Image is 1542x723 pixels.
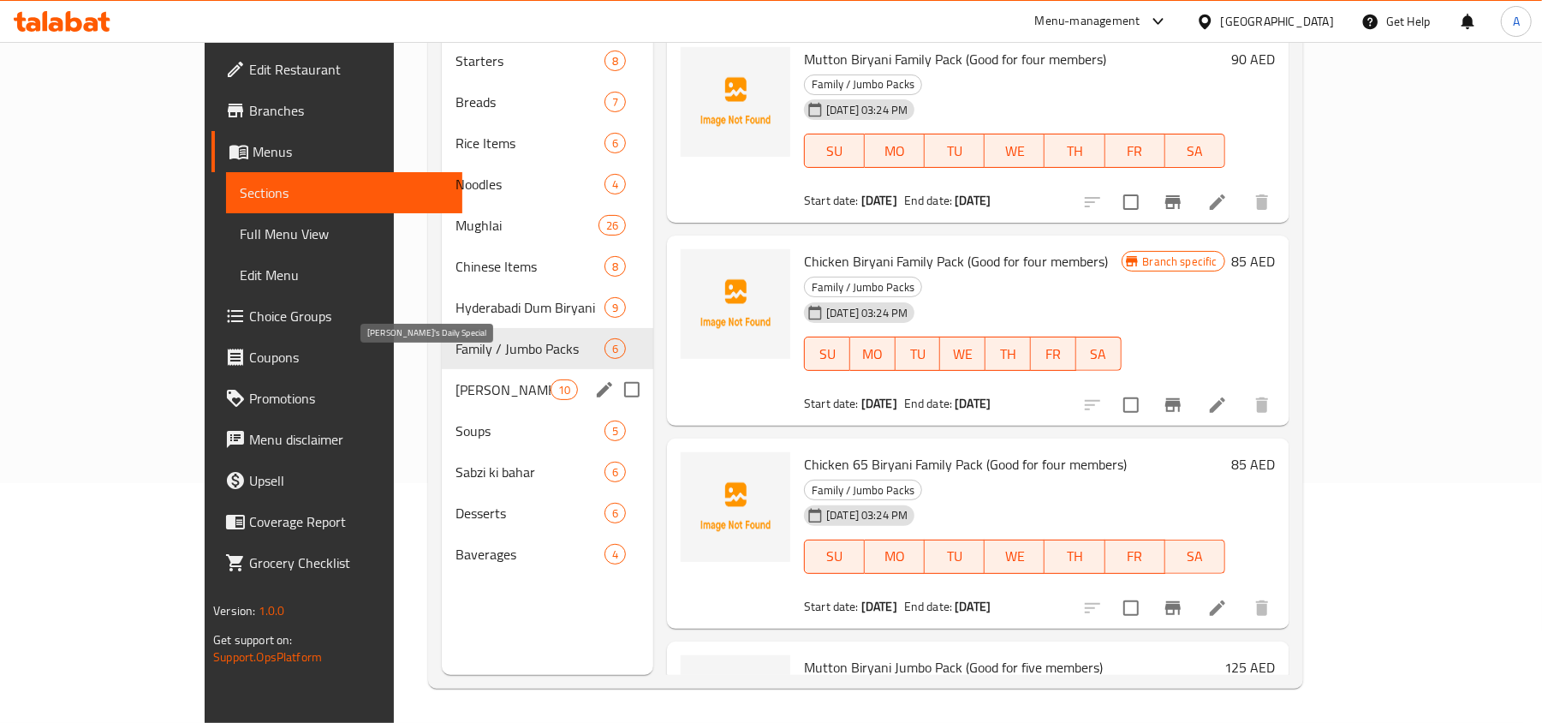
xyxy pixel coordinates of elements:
span: [DATE] 03:24 PM [819,102,914,118]
div: Family / Jumbo Packs6 [442,328,654,369]
button: Branch-specific-item [1152,385,1194,426]
h6: 85 AED [1232,452,1276,476]
div: items [551,379,578,400]
span: FR [1112,544,1158,569]
span: Grocery Checklist [249,553,449,573]
div: Family / Jumbo Packs [455,338,604,359]
span: WE [947,342,979,367]
span: TH [992,342,1024,367]
a: Branches [211,90,462,131]
b: [DATE] [955,189,991,212]
span: MO [857,342,889,367]
span: End date: [904,595,952,618]
span: Family / Jumbo Packs [805,481,921,500]
div: Menu-management [1035,11,1140,32]
div: [GEOGRAPHIC_DATA] [1221,12,1334,31]
div: items [604,174,626,194]
div: [PERSON_NAME]'s Daily Special10edit [442,369,654,410]
span: Family / Jumbo Packs [805,75,921,94]
button: SU [804,134,865,168]
span: Breads [455,92,604,112]
div: Family / Jumbo Packs [804,75,922,95]
span: 26 [599,218,625,234]
button: SA [1165,134,1225,168]
div: Family / Jumbo Packs [804,277,922,297]
div: Breads7 [442,81,654,122]
div: Starters [455,51,604,71]
span: 4 [605,547,625,563]
div: items [604,338,626,359]
div: Mughlai [455,215,598,236]
span: WE [991,139,1038,164]
span: Noodles [455,174,604,194]
a: Upsell [211,460,462,501]
span: TH [1051,544,1098,569]
h6: 125 AED [1224,655,1276,679]
div: items [604,503,626,523]
span: End date: [904,189,952,212]
span: 5 [605,423,625,439]
span: 6 [605,505,625,522]
a: Menu disclaimer [211,419,462,460]
span: Hyderabadi Dum Biryani [455,297,604,318]
button: WE [940,337,985,371]
a: Sections [226,172,462,213]
span: 7 [605,94,625,111]
div: Sabzi ki bahar6 [442,451,654,493]
button: MO [865,540,925,574]
b: [DATE] [955,392,991,415]
span: MO [872,544,918,569]
button: MO [850,337,896,371]
button: TH [1045,134,1104,168]
span: SU [812,342,843,367]
span: [DATE] 03:24 PM [819,305,914,321]
button: SA [1165,540,1225,574]
div: Rice Items6 [442,122,654,164]
span: Family / Jumbo Packs [805,278,921,297]
span: TH [1051,139,1098,164]
span: A [1513,12,1520,31]
a: Grocery Checklist [211,542,462,583]
button: delete [1241,182,1283,223]
span: FR [1112,139,1158,164]
span: Full Menu View [240,224,449,244]
span: Coupons [249,347,449,367]
h6: 90 AED [1232,47,1276,71]
button: FR [1105,134,1165,168]
div: Soups5 [442,410,654,451]
img: Chicken 65 Biryani Family Pack (Good for four members) [681,452,790,562]
button: TH [1045,540,1104,574]
span: 6 [605,341,625,357]
div: items [604,544,626,565]
button: delete [1241,588,1283,629]
span: SA [1172,544,1218,569]
span: 6 [605,135,625,152]
span: Chicken 65 Biryani Family Pack (Good for four members) [804,451,1127,477]
span: [PERSON_NAME]'s Daily Special [455,379,551,400]
div: items [598,215,626,236]
button: delete [1241,385,1283,426]
button: TU [896,337,941,371]
span: Sabzi ki bahar [455,462,604,482]
span: Upsell [249,470,449,491]
div: Family / Jumbo Packs [804,480,922,500]
b: [DATE] [861,392,897,415]
span: Branches [249,100,449,121]
button: edit [592,377,617,403]
div: Desserts6 [442,493,654,534]
span: [DATE] 03:24 PM [819,507,914,523]
div: Soups [455,421,604,441]
span: Coverage Report [249,511,449,532]
div: Desserts [455,503,604,523]
span: TU [932,139,978,164]
img: Mutton Biryani Family Pack (Good for four members) [681,47,790,157]
h6: 85 AED [1232,249,1276,273]
span: Start date: [804,189,859,212]
a: Edit Menu [226,254,462,296]
span: Rice Items [455,133,604,153]
span: SU [812,544,858,569]
span: Choice Groups [249,306,449,326]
